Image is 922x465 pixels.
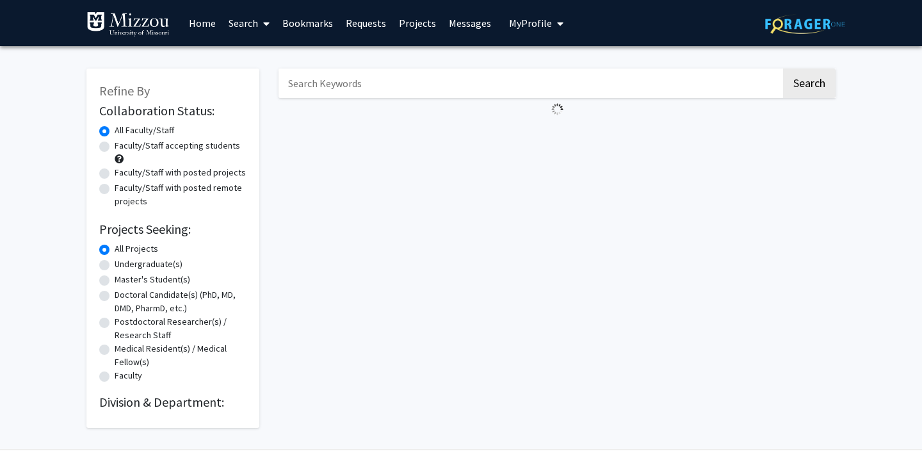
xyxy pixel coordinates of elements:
[115,315,247,342] label: Postdoctoral Researcher(s) / Research Staff
[86,12,170,37] img: University of Missouri Logo
[509,17,552,29] span: My Profile
[115,181,247,208] label: Faculty/Staff with posted remote projects
[222,1,276,45] a: Search
[115,288,247,315] label: Doctoral Candidate(s) (PhD, MD, DMD, PharmD, etc.)
[276,1,339,45] a: Bookmarks
[115,124,174,137] label: All Faculty/Staff
[115,342,247,369] label: Medical Resident(s) / Medical Fellow(s)
[99,83,150,99] span: Refine By
[99,103,247,118] h2: Collaboration Status:
[339,1,392,45] a: Requests
[279,69,781,98] input: Search Keywords
[115,369,142,382] label: Faculty
[765,14,845,34] img: ForagerOne Logo
[115,242,158,256] label: All Projects
[182,1,222,45] a: Home
[115,257,182,271] label: Undergraduate(s)
[442,1,497,45] a: Messages
[279,120,836,150] nav: Page navigation
[546,98,569,120] img: Loading
[99,395,247,410] h2: Division & Department:
[99,222,247,237] h2: Projects Seeking:
[392,1,442,45] a: Projects
[115,273,190,286] label: Master's Student(s)
[115,139,240,152] label: Faculty/Staff accepting students
[783,69,836,98] button: Search
[115,166,246,179] label: Faculty/Staff with posted projects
